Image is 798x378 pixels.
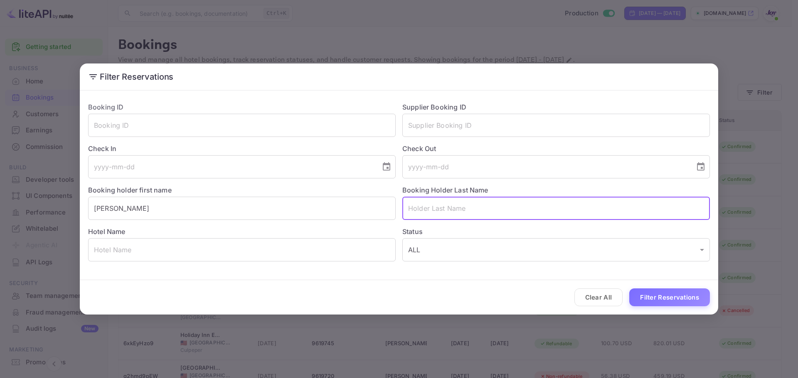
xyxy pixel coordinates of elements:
[402,103,466,111] label: Supplier Booking ID
[88,103,124,111] label: Booking ID
[402,197,710,220] input: Holder Last Name
[629,288,710,306] button: Filter Reservations
[402,186,488,194] label: Booking Holder Last Name
[692,159,709,175] button: Choose date
[402,114,710,137] input: Supplier Booking ID
[88,144,396,154] label: Check In
[88,238,396,261] input: Hotel Name
[88,197,396,220] input: Holder First Name
[402,238,710,261] div: ALL
[378,159,395,175] button: Choose date
[402,227,710,237] label: Status
[80,63,718,90] h2: Filter Reservations
[402,155,689,178] input: yyyy-mm-dd
[88,155,375,178] input: yyyy-mm-dd
[402,144,710,154] label: Check Out
[88,114,396,137] input: Booking ID
[88,186,172,194] label: Booking holder first name
[574,288,623,306] button: Clear All
[88,227,126,236] label: Hotel Name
